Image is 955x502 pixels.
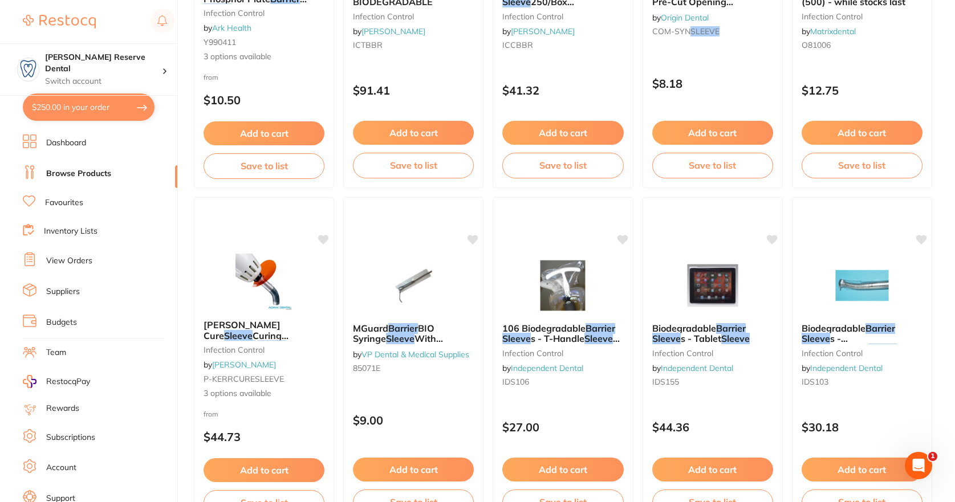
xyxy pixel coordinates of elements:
b: Biodegradable Barrier Sleeves - Tablet Sleeve [652,323,773,344]
p: $9.00 [353,414,474,427]
em: Barrier [226,340,255,352]
button: Save to list [502,153,623,178]
em: Sleeve [224,330,253,341]
a: Ark Health [212,23,251,33]
span: Curing Light [204,330,288,352]
em: Sleeve [802,333,830,344]
button: Add to cart [802,458,923,481]
a: Rewards [46,403,79,414]
a: Restocq Logo [23,9,96,35]
a: Dashboard [46,137,86,149]
span: s - T-Handle [531,333,584,344]
img: Biodegradable Barrier Sleeves - Tablet Sleeve [676,257,750,314]
span: by [652,13,709,23]
span: from [204,410,218,418]
p: $8.18 [652,77,773,90]
span: s - Tablet [681,333,721,344]
p: $30.18 [802,421,923,434]
a: Subscriptions [46,432,95,443]
img: Biodegradable Barrier Sleeves - Handpiece/Pen Sleeve - High Speed [825,257,899,314]
button: Save to list [802,153,923,178]
span: [PERSON_NAME] Cure [204,319,281,341]
p: $12.75 [802,84,923,97]
span: BIO Syringe [353,323,434,344]
a: Browse Products [46,168,111,179]
button: Add to cart [652,458,773,481]
a: Team [46,347,66,358]
span: With Opening Box Of 500 [353,333,443,354]
img: Logan Reserve Dental [18,58,39,79]
button: Save to list [652,153,773,178]
img: Kerr Cure Sleeve Curing Light Barrier Sleeves [227,254,301,311]
span: Biodegradable [802,323,865,334]
span: by [204,23,251,33]
iframe: Intercom live chat [905,452,932,479]
span: by [204,360,276,370]
b: MGuard Barrier BIO Syringe Sleeve With Opening Box Of 500 [353,323,474,344]
span: by [502,363,583,373]
em: Sleeve [502,333,531,344]
em: Barrier [586,323,615,334]
em: Sleeve [721,333,750,344]
a: Inventory Lists [44,226,97,237]
small: infection control [802,349,923,358]
em: Barrier [716,323,746,334]
span: IDS103 [802,377,828,387]
a: RestocqPay [23,375,90,388]
a: Account [46,462,76,474]
span: P-KERRCURESLEEVE [204,374,284,384]
span: by [652,363,733,373]
span: IDS155 [652,377,679,387]
small: infection control [204,345,324,354]
span: 3 options available [204,51,324,63]
em: Sleeve [652,333,681,344]
p: $41.32 [502,84,623,97]
span: IDS106 [502,377,529,387]
span: Y990411 [204,37,236,47]
span: ** BUY 5 GET 1 FREE ** [502,333,621,354]
a: Origin Dental [661,13,709,23]
span: 3 options available [204,388,324,399]
small: infection control [502,12,623,21]
span: 85071E [353,363,380,373]
button: Add to cart [502,458,623,481]
span: 106 Biodegradable [502,323,586,334]
span: O81006 [802,40,831,50]
img: 106 Biodegradable Barrier Sleeves - T-Handle Sleeve ** BUY 5 GET 1 FREE ** [526,257,600,314]
small: infection control [502,349,623,358]
button: Add to cart [652,121,773,145]
a: Independent Dental [810,363,883,373]
button: $250.00 in your order [23,93,155,121]
a: VP Dental & Medical Supplies [361,349,469,360]
a: View Orders [46,255,92,267]
button: Save to list [204,153,324,178]
a: Suppliers [46,286,80,297]
em: Sleeve [258,340,286,352]
span: by [502,26,575,36]
small: infection control [652,349,773,358]
span: Biodegradable [652,323,716,334]
button: Add to cart [353,121,474,145]
span: by [802,26,856,36]
span: by [802,363,883,373]
a: Independent Dental [511,363,583,373]
p: $27.00 [502,421,623,434]
h4: Logan Reserve Dental [45,52,162,74]
span: by [353,26,425,36]
span: s - Handpiece/Pen [802,333,868,354]
img: RestocqPay [23,375,36,388]
p: $44.73 [204,430,324,443]
span: from [204,73,218,81]
em: Barrier [388,323,418,334]
a: Matrixdental [810,26,856,36]
p: Switch account [45,76,162,87]
a: Budgets [46,317,77,328]
b: Biodegradable Barrier Sleeves - Handpiece/Pen Sleeve - High Speed [802,323,923,344]
img: MGuard Barrier BIO Syringe Sleeve With Opening Box Of 500 [376,257,450,314]
a: Independent Dental [661,363,733,373]
button: Add to cart [353,458,474,481]
small: infection control [353,12,474,21]
em: Sleeve [386,333,414,344]
button: Add to cart [204,458,324,482]
button: Add to cart [204,121,324,145]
